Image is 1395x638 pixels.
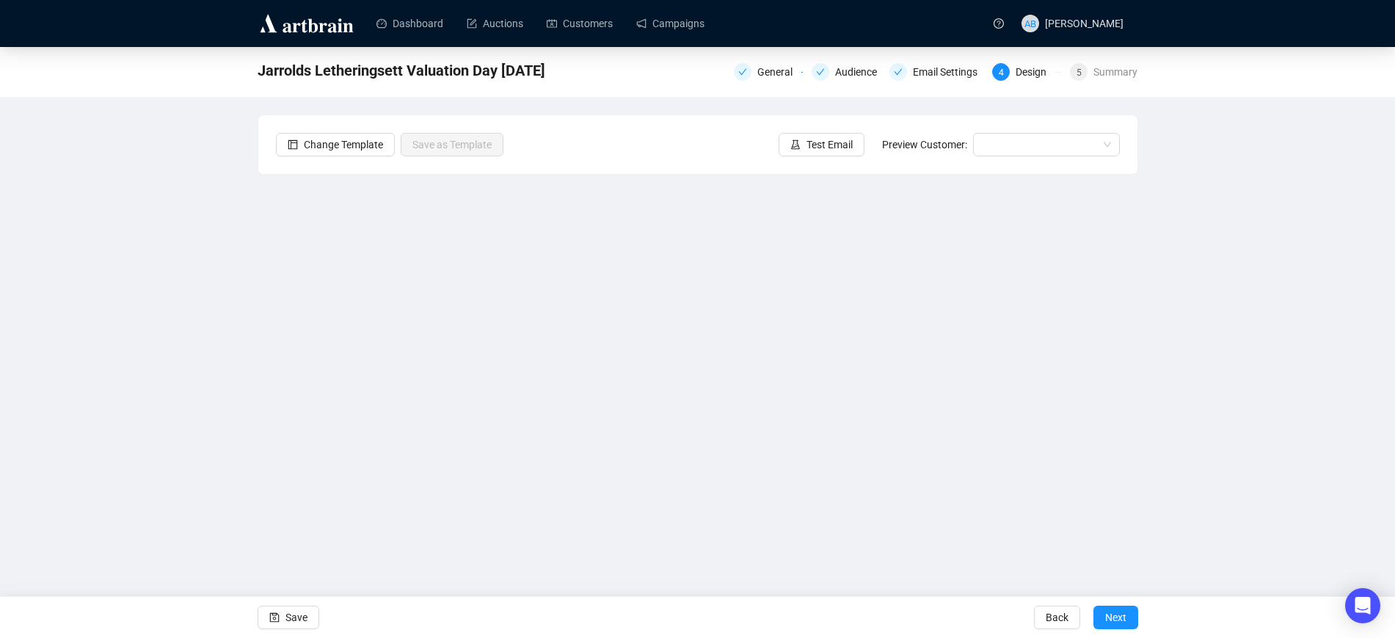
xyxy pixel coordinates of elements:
[285,597,307,638] span: Save
[258,59,545,82] span: Jarrolds Letheringsett Valuation Day Sept 2025
[812,63,881,81] div: Audience
[1034,606,1080,629] button: Back
[882,139,967,151] span: Preview Customer:
[992,63,1061,81] div: 4Design
[276,133,395,156] button: Change Template
[757,63,801,81] div: General
[734,63,803,81] div: General
[1024,15,1036,31] span: AB
[376,4,443,43] a: Dashboard
[1077,68,1082,78] span: 5
[258,606,319,629] button: Save
[994,18,1004,29] span: question-circle
[1345,588,1380,623] div: Open Intercom Messenger
[467,4,523,43] a: Auctions
[1093,606,1138,629] button: Next
[547,4,613,43] a: Customers
[779,133,864,156] button: Test Email
[1045,18,1123,29] span: [PERSON_NAME]
[288,139,298,150] span: layout
[999,68,1004,78] span: 4
[1070,63,1137,81] div: 5Summary
[401,133,503,156] button: Save as Template
[1046,597,1068,638] span: Back
[636,4,704,43] a: Campaigns
[1016,63,1055,81] div: Design
[258,12,356,35] img: logo
[304,137,383,153] span: Change Template
[835,63,886,81] div: Audience
[816,68,825,76] span: check
[889,63,983,81] div: Email Settings
[738,68,747,76] span: check
[894,68,903,76] span: check
[806,137,853,153] span: Test Email
[913,63,986,81] div: Email Settings
[1093,63,1137,81] div: Summary
[269,612,280,623] span: save
[1105,597,1126,638] span: Next
[790,139,801,150] span: experiment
